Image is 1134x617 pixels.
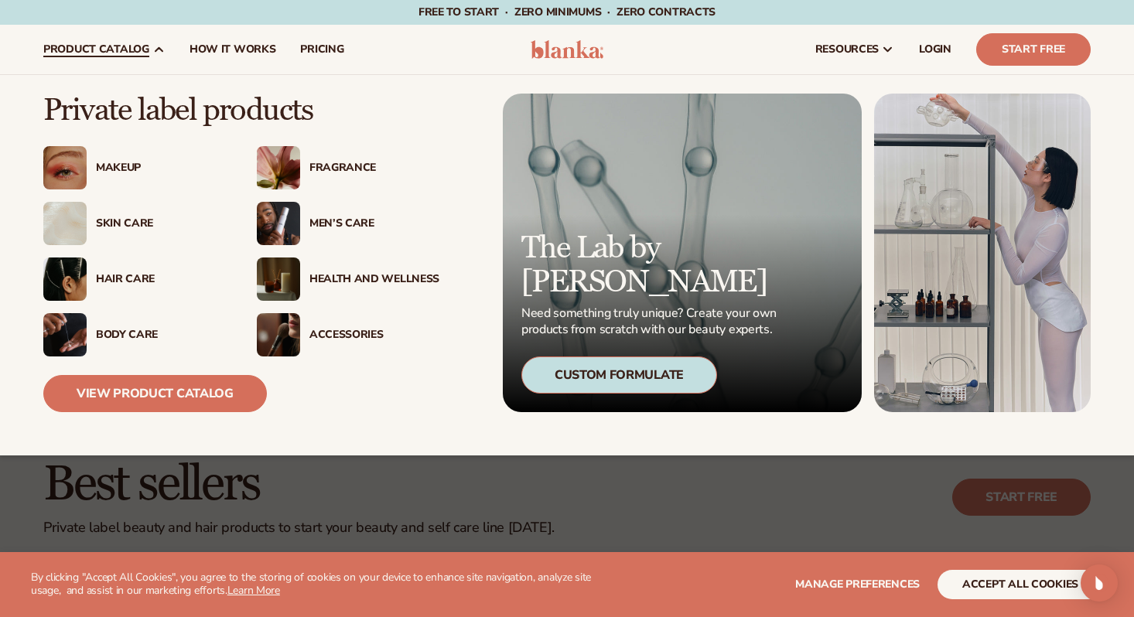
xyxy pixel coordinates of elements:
div: Open Intercom Messenger [1081,564,1118,602]
a: resources [803,25,907,74]
img: Cream moisturizer swatch. [43,202,87,245]
img: Female in lab with equipment. [874,94,1091,412]
img: Female hair pulled back with clips. [43,257,87,301]
span: resources [815,43,879,56]
a: Microscopic product formula. The Lab by [PERSON_NAME] Need something truly unique? Create your ow... [503,94,862,412]
a: Start Free [976,33,1091,66]
p: By clicking "Accept All Cookies", you agree to the storing of cookies on your device to enhance s... [31,571,601,598]
img: Male hand applying moisturizer. [43,313,87,356]
a: pricing [288,25,356,74]
img: Female with glitter eye makeup. [43,146,87,189]
a: Female with glitter eye makeup. Makeup [43,146,226,189]
a: Learn More [227,583,280,598]
a: LOGIN [907,25,964,74]
div: Custom Formulate [521,356,717,394]
img: Female with makeup brush. [257,313,300,356]
a: View Product Catalog [43,375,267,412]
a: Pink blooming flower. Fragrance [257,146,439,189]
div: Hair Care [96,273,226,286]
a: Candles and incense on table. Health And Wellness [257,257,439,301]
a: Female with makeup brush. Accessories [257,313,439,356]
div: Body Care [96,329,226,342]
img: Candles and incense on table. [257,257,300,301]
div: Fragrance [309,162,439,175]
span: pricing [300,43,343,56]
a: How It Works [177,25,289,74]
span: How It Works [190,43,276,56]
a: product catalog [31,25,177,74]
img: Pink blooming flower. [257,146,300,189]
div: Makeup [96,162,226,175]
img: Male holding moisturizer bottle. [257,202,300,245]
button: accept all cookies [938,570,1103,599]
div: Skin Care [96,217,226,230]
img: logo [531,40,604,59]
span: product catalog [43,43,149,56]
a: Male holding moisturizer bottle. Men’s Care [257,202,439,245]
button: Manage preferences [795,570,920,599]
span: LOGIN [919,43,951,56]
a: Male hand applying moisturizer. Body Care [43,313,226,356]
a: Cream moisturizer swatch. Skin Care [43,202,226,245]
p: The Lab by [PERSON_NAME] [521,231,781,299]
p: Private label products [43,94,439,128]
p: Need something truly unique? Create your own products from scratch with our beauty experts. [521,305,781,338]
span: Manage preferences [795,577,920,591]
a: Female hair pulled back with clips. Hair Care [43,257,226,301]
div: Men’s Care [309,217,439,230]
div: Health And Wellness [309,273,439,286]
span: Free to start · ZERO minimums · ZERO contracts [418,5,716,19]
div: Accessories [309,329,439,342]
